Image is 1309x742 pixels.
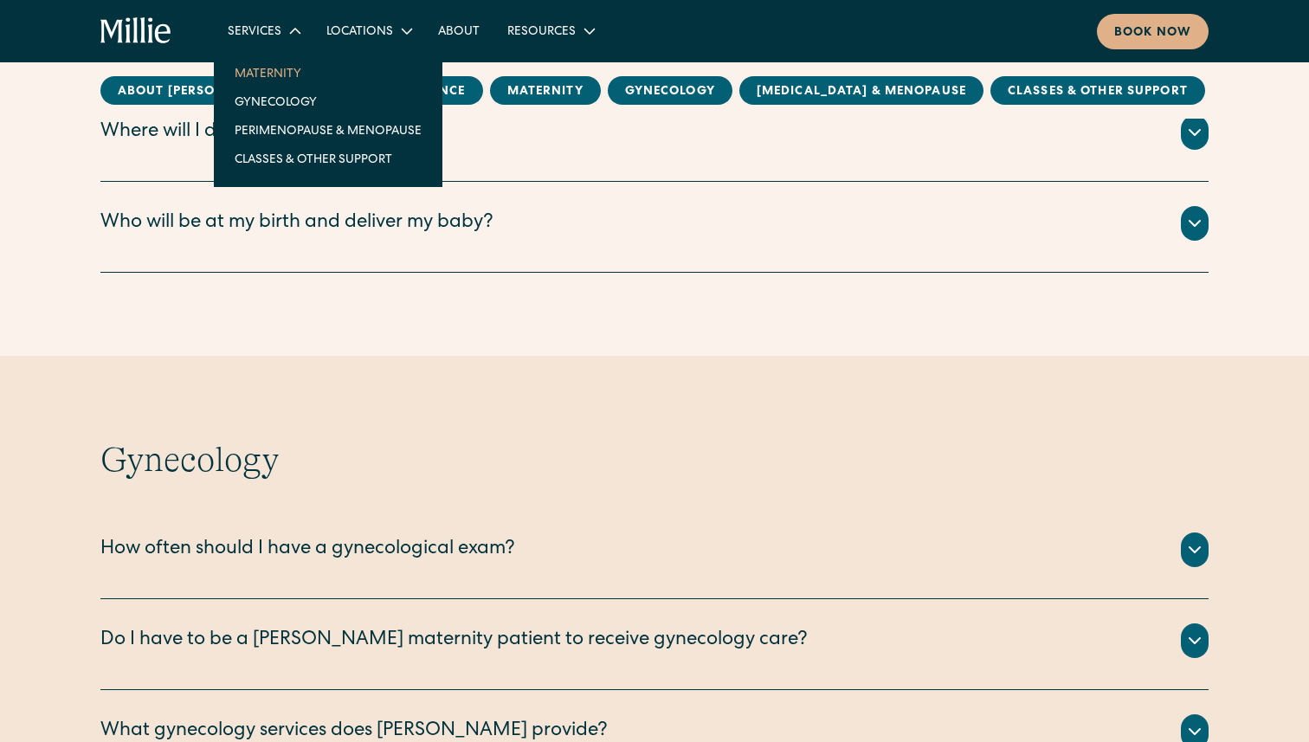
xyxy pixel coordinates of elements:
div: How often should I have a gynecological exam? [100,536,515,565]
div: Locations [313,16,424,45]
a: [MEDICAL_DATA] & Menopause [739,76,983,105]
a: Book now [1097,14,1209,49]
div: Book now [1114,24,1191,42]
div: Resources [507,23,576,42]
div: Locations [326,23,393,42]
nav: Services [214,45,442,187]
div: Services [214,16,313,45]
div: Who will be at my birth and deliver my baby? [100,210,493,238]
a: MAternity [490,76,601,105]
a: About [PERSON_NAME] [100,76,294,105]
div: Services [228,23,281,42]
div: Do I have to be a [PERSON_NAME] maternity patient to receive gynecology care? [100,627,808,655]
div: Resources [493,16,607,45]
a: Gynecology [221,87,435,116]
a: Classes & Other Support [221,145,435,173]
a: Maternity [221,59,435,87]
a: Gynecology [608,76,732,105]
div: Where will I deliver? [100,119,273,147]
a: home [100,17,172,45]
a: Classes & Other Support [990,76,1205,105]
a: Perimenopause & Menopause [221,116,435,145]
h2: Gynecology [100,439,1209,481]
a: About [424,16,493,45]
